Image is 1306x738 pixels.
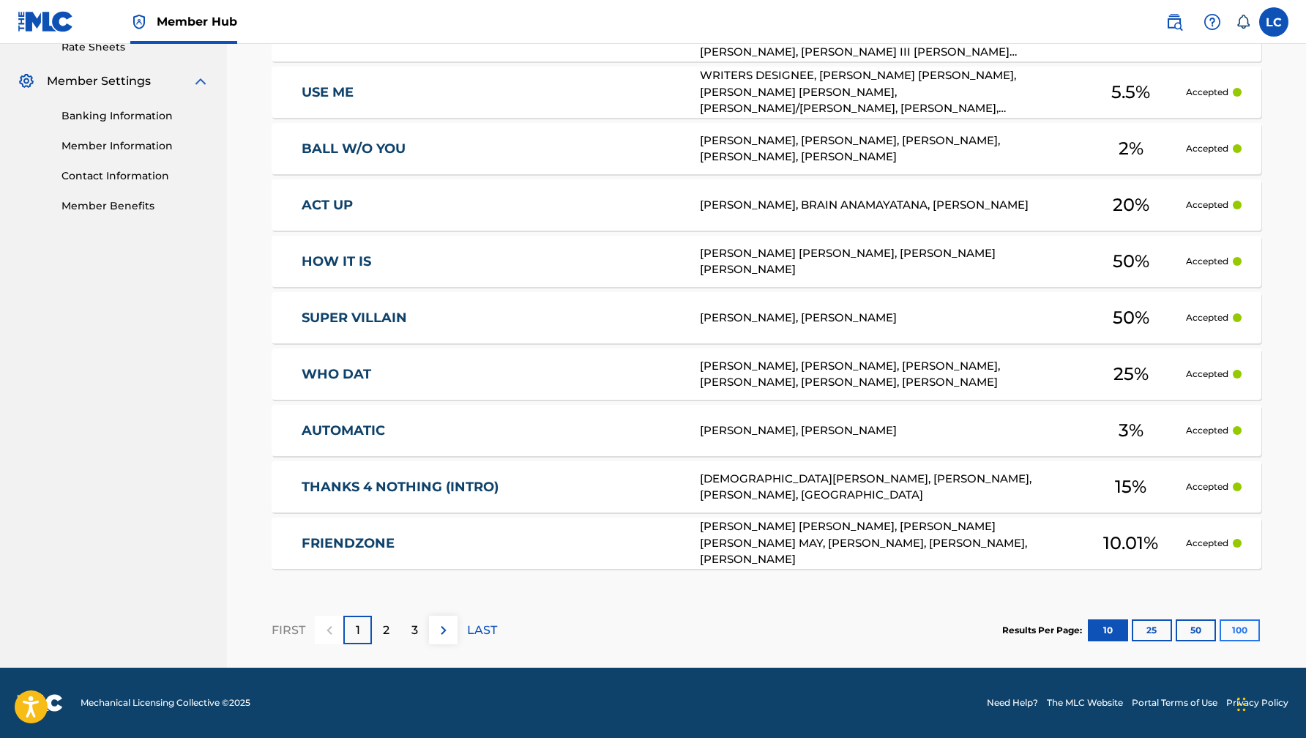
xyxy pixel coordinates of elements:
[700,245,1076,278] div: [PERSON_NAME] [PERSON_NAME], [PERSON_NAME] [PERSON_NAME]
[1111,79,1150,105] span: 5.5 %
[302,535,681,552] a: FRIENDZONE
[987,696,1038,709] a: Need Help?
[700,422,1076,439] div: [PERSON_NAME], [PERSON_NAME]
[302,84,681,101] a: USE ME
[700,471,1076,504] div: [DEMOGRAPHIC_DATA][PERSON_NAME], [PERSON_NAME], [PERSON_NAME], [GEOGRAPHIC_DATA]
[1233,668,1306,738] iframe: Chat Widget
[1198,7,1227,37] div: Help
[700,358,1076,391] div: [PERSON_NAME], [PERSON_NAME], [PERSON_NAME], [PERSON_NAME], [PERSON_NAME], [PERSON_NAME]
[1237,682,1246,726] div: Drag
[302,366,681,383] a: WHO DAT
[700,133,1076,165] div: [PERSON_NAME], [PERSON_NAME], [PERSON_NAME], [PERSON_NAME], [PERSON_NAME]
[81,696,250,709] span: Mechanical Licensing Collective © 2025
[700,197,1076,214] div: [PERSON_NAME], BRAIN ANAMAYATANA, [PERSON_NAME]
[47,72,151,90] span: Member Settings
[1220,619,1260,641] button: 100
[192,72,209,90] img: expand
[1165,13,1183,31] img: search
[61,40,209,55] a: Rate Sheets
[157,13,237,30] span: Member Hub
[1113,305,1149,331] span: 50 %
[1115,474,1146,500] span: 15 %
[1119,417,1143,444] span: 3 %
[18,72,35,90] img: Member Settings
[1113,192,1149,218] span: 20 %
[411,622,418,639] p: 3
[302,253,681,270] a: HOW IT IS
[1176,619,1216,641] button: 50
[1119,135,1143,162] span: 2 %
[61,198,209,214] a: Member Benefits
[302,422,681,439] a: AUTOMATIC
[356,622,360,639] p: 1
[302,479,681,496] a: THANKS 4 NOTHING (INTRO)
[1160,7,1189,37] a: Public Search
[61,138,209,154] a: Member Information
[467,622,497,639] p: LAST
[130,13,148,31] img: Top Rightsholder
[1132,619,1172,641] button: 25
[1002,624,1086,637] p: Results Per Page:
[435,622,452,639] img: right
[1103,530,1158,556] span: 10.01 %
[1186,198,1228,212] p: Accepted
[302,197,681,214] a: ACT UP
[1047,696,1123,709] a: The MLC Website
[1259,7,1288,37] div: User Menu
[1113,361,1149,387] span: 25 %
[1186,424,1228,437] p: Accepted
[700,67,1076,117] div: WRITERS DESIGNEE, [PERSON_NAME] [PERSON_NAME], [PERSON_NAME] [PERSON_NAME], [PERSON_NAME]/[PERSON...
[302,141,681,157] a: BALL W/O YOU
[1226,696,1288,709] a: Privacy Policy
[1113,248,1149,275] span: 50 %
[18,694,63,712] img: logo
[1186,368,1228,381] p: Accepted
[700,310,1076,327] div: [PERSON_NAME], [PERSON_NAME]
[383,622,389,639] p: 2
[1236,15,1250,29] div: Notifications
[1186,537,1228,550] p: Accepted
[272,622,305,639] p: FIRST
[1132,696,1217,709] a: Portal Terms of Use
[1186,86,1228,99] p: Accepted
[1088,619,1128,641] button: 10
[1204,13,1221,31] img: help
[61,108,209,124] a: Banking Information
[18,11,74,32] img: MLC Logo
[1186,142,1228,155] p: Accepted
[1186,480,1228,493] p: Accepted
[302,310,681,327] a: SUPER VILLAIN
[700,518,1076,568] div: [PERSON_NAME] [PERSON_NAME], [PERSON_NAME] [PERSON_NAME] MAY, [PERSON_NAME], [PERSON_NAME], [PERS...
[1186,311,1228,324] p: Accepted
[61,168,209,184] a: Contact Information
[1186,255,1228,268] p: Accepted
